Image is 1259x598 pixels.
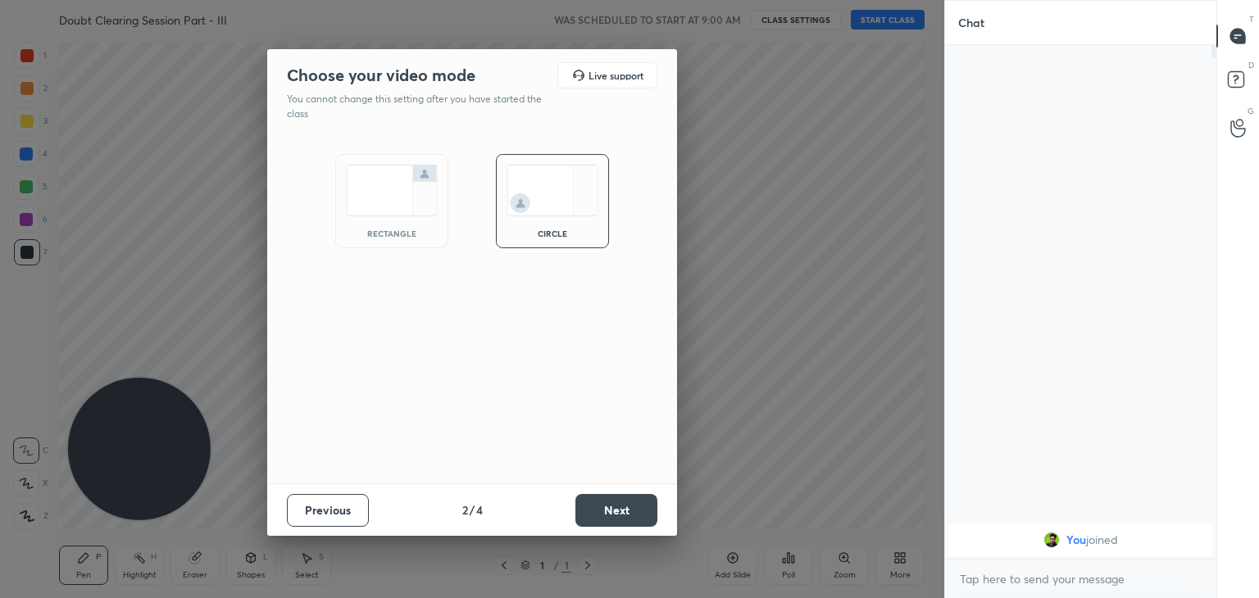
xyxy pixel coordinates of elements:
p: Chat [945,1,998,44]
p: T [1249,13,1254,25]
h4: 4 [476,501,483,519]
div: circle [520,229,585,238]
button: Next [575,494,657,527]
h2: Choose your video mode [287,65,475,86]
p: D [1248,59,1254,71]
h4: / [470,501,475,519]
p: G [1248,105,1254,117]
div: rectangle [359,229,425,238]
span: You [1066,533,1086,546]
h5: Live support [589,70,643,80]
img: normalScreenIcon.ae25ed63.svg [346,165,438,216]
span: joined [1086,533,1118,546]
h4: 2 [462,501,468,519]
p: You cannot change this setting after you have started the class [287,92,552,121]
img: circleScreenIcon.acc0effb.svg [507,165,598,216]
img: 88146f61898444ee917a4c8c56deeae4.jpg [1043,532,1060,548]
button: Previous [287,494,369,527]
div: grid [945,520,1216,559]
